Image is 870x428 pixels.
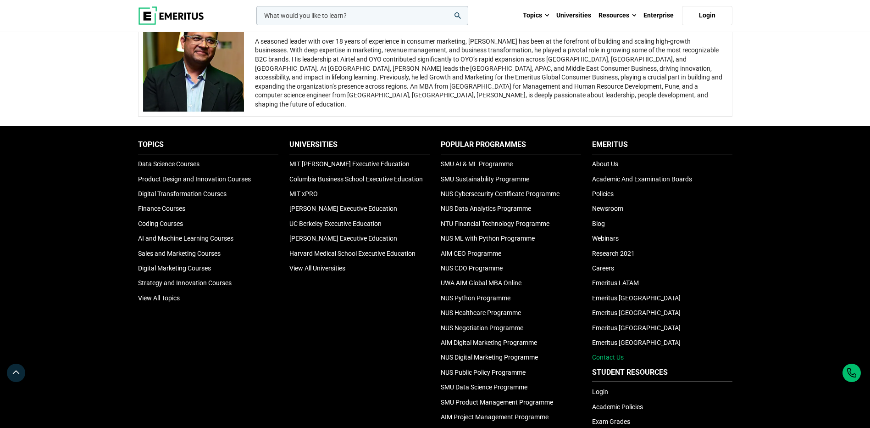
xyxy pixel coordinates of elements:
[592,339,681,346] a: Emeritus [GEOGRAPHIC_DATA]
[441,175,529,183] a: SMU Sustainability Programme
[592,354,624,361] a: Contact Us
[138,220,183,227] a: Coding Courses
[289,160,410,168] a: MIT [PERSON_NAME] Executive Education
[441,399,553,406] a: SMU Product Management Programme
[138,294,180,302] a: View All Topics
[592,250,635,257] a: Research 2021
[441,369,526,376] a: NUS Public Policy Programme
[289,220,382,227] a: UC Berkeley Executive Education
[143,11,244,112] img: Avnish
[441,235,535,242] a: NUS ML with Python Programme
[441,324,523,332] a: NUS Negotiation Programme
[289,205,397,212] a: [PERSON_NAME] Executive Education
[592,235,619,242] a: Webinars
[441,190,560,197] a: NUS Cybersecurity Certificate Programme
[441,279,521,287] a: UWA AIM Global MBA Online
[592,309,681,316] a: Emeritus [GEOGRAPHIC_DATA]
[138,205,185,212] a: Finance Courses
[592,265,614,272] a: Careers
[592,294,681,302] a: Emeritus [GEOGRAPHIC_DATA]
[441,339,537,346] a: AIM Digital Marketing Programme
[441,160,513,168] a: SMU AI & ML Programme
[138,235,233,242] a: AI and Machine Learning Courses
[441,354,538,361] a: NUS Digital Marketing Programme
[592,205,623,212] a: Newsroom
[289,175,423,183] a: Columbia Business School Executive Education
[441,413,549,421] a: AIM Project Management Programme
[592,418,630,425] a: Exam Grades
[592,160,618,168] a: About Us
[592,220,605,227] a: Blog
[289,190,318,197] a: MIT xPRO
[682,6,732,25] a: Login
[592,190,614,197] a: Policies
[592,388,608,395] a: Login
[138,190,227,197] a: Digital Transformation Courses
[441,265,503,272] a: NUS CDO Programme
[255,37,726,109] div: A seasoned leader with over 18 years of experience in consumer marketing, [PERSON_NAME] has been ...
[441,383,527,391] a: SMU Data Science Programme
[289,235,397,242] a: [PERSON_NAME] Executive Education
[138,265,211,272] a: Digital Marketing Courses
[138,279,232,287] a: Strategy and Innovation Courses
[592,175,692,183] a: Academic And Examination Boards
[592,324,681,332] a: Emeritus [GEOGRAPHIC_DATA]
[289,265,345,272] a: View All Universities
[441,294,510,302] a: NUS Python Programme
[441,309,521,316] a: NUS Healthcare Programme
[441,220,549,227] a: NTU Financial Technology Programme
[289,250,416,257] a: Harvard Medical School Executive Education
[592,279,639,287] a: Emeritus LATAM
[592,403,643,411] a: Academic Policies
[441,250,501,257] a: AIM CEO Programme
[138,250,221,257] a: Sales and Marketing Courses
[138,175,251,183] a: Product Design and Innovation Courses
[138,160,199,168] a: Data Science Courses
[441,205,531,212] a: NUS Data Analytics Programme
[256,6,468,25] input: woocommerce-product-search-field-0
